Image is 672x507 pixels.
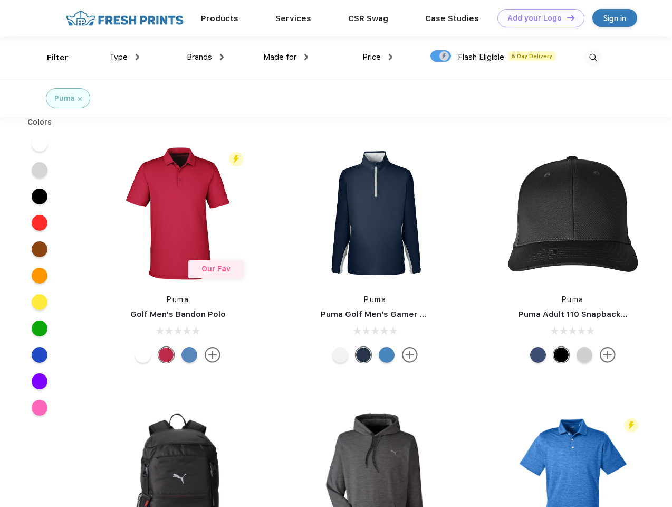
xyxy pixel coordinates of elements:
[356,347,371,363] div: Navy Blazer
[220,54,224,60] img: dropdown.png
[135,347,151,363] div: Bright White
[458,52,504,62] span: Flash Eligible
[229,152,243,166] img: flash_active_toggle.svg
[275,14,311,23] a: Services
[592,9,637,27] a: Sign in
[389,54,392,60] img: dropdown.png
[584,49,602,67] img: desktop_search.svg
[362,52,381,62] span: Price
[78,97,82,101] img: filter_cancel.svg
[508,51,555,61] span: 5 Day Delivery
[507,14,562,23] div: Add your Logo
[205,347,220,363] img: more.svg
[181,347,197,363] div: Lake Blue
[530,347,546,363] div: Peacoat Qut Shd
[603,12,626,24] div: Sign in
[321,309,487,319] a: Puma Golf Men's Gamer Golf Quarter-Zip
[305,143,445,284] img: func=resize&h=266
[577,347,592,363] div: Quarry Brt Whit
[158,347,174,363] div: Ski Patrol
[379,347,395,363] div: Bright Cobalt
[562,295,584,304] a: Puma
[136,54,139,60] img: dropdown.png
[348,14,388,23] a: CSR Swag
[600,347,616,363] img: more.svg
[130,309,226,319] a: Golf Men's Bandon Polo
[624,418,638,433] img: flash_active_toggle.svg
[503,143,643,284] img: func=resize&h=266
[108,143,248,284] img: func=resize&h=266
[201,265,231,273] span: Our Fav
[553,347,569,363] div: Pma Blk Pma Blk
[567,15,574,21] img: DT
[332,347,348,363] div: Bright White
[109,52,128,62] span: Type
[47,52,69,64] div: Filter
[201,14,238,23] a: Products
[402,347,418,363] img: more.svg
[54,93,75,104] div: Puma
[263,52,296,62] span: Made for
[364,295,386,304] a: Puma
[20,117,60,128] div: Colors
[187,52,212,62] span: Brands
[167,295,189,304] a: Puma
[304,54,308,60] img: dropdown.png
[63,9,187,27] img: fo%20logo%202.webp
